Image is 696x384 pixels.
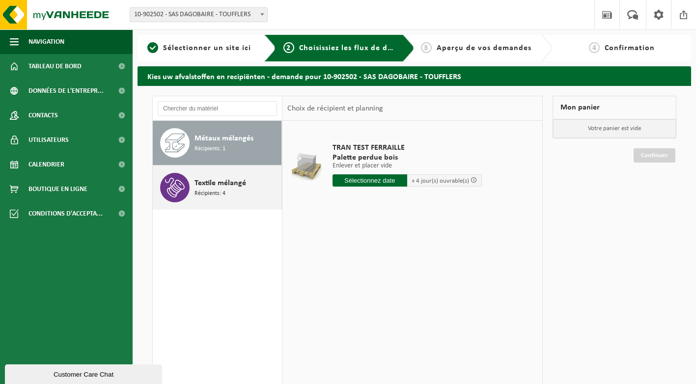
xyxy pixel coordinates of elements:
[195,177,246,189] span: Textile mélangé
[28,103,58,128] span: Contacts
[28,54,82,79] span: Tableau de bord
[283,42,294,53] span: 2
[333,143,482,153] span: TRAN TEST FERRAILLE
[28,152,64,177] span: Calendrier
[634,148,675,163] a: Continuer
[553,119,676,138] p: Votre panier est vide
[412,178,469,184] span: + 4 jour(s) ouvrable(s)
[153,165,282,210] button: Textile mélangé Récipients: 4
[28,79,104,103] span: Données de l'entrepr...
[130,7,268,22] span: 10-902502 - SAS DAGOBAIRE - TOUFFLERS
[553,96,676,119] div: Mon panier
[333,163,482,169] p: Enlever et placer vide
[333,153,482,163] span: Palette perdue bois
[437,44,531,52] span: Aperçu de vos demandes
[142,42,256,54] a: 1Sélectionner un site ici
[282,96,388,121] div: Choix de récipient et planning
[147,42,158,53] span: 1
[195,189,225,198] span: Récipients: 4
[421,42,432,53] span: 3
[138,66,691,85] h2: Kies uw afvalstoffen en recipiënten - demande pour 10-902502 - SAS DAGOBAIRE - TOUFFLERS
[195,144,225,154] span: Récipients: 1
[153,121,282,165] button: Métaux mélangés Récipients: 1
[589,42,600,53] span: 4
[158,101,277,116] input: Chercher du matériel
[28,201,103,226] span: Conditions d'accepta...
[28,29,64,54] span: Navigation
[28,177,87,201] span: Boutique en ligne
[28,128,69,152] span: Utilisateurs
[333,174,407,187] input: Sélectionnez date
[195,133,253,144] span: Métaux mélangés
[5,362,164,384] iframe: chat widget
[130,8,267,22] span: 10-902502 - SAS DAGOBAIRE - TOUFFLERS
[299,44,463,52] span: Choisissiez les flux de déchets et récipients
[163,44,251,52] span: Sélectionner un site ici
[605,44,655,52] span: Confirmation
